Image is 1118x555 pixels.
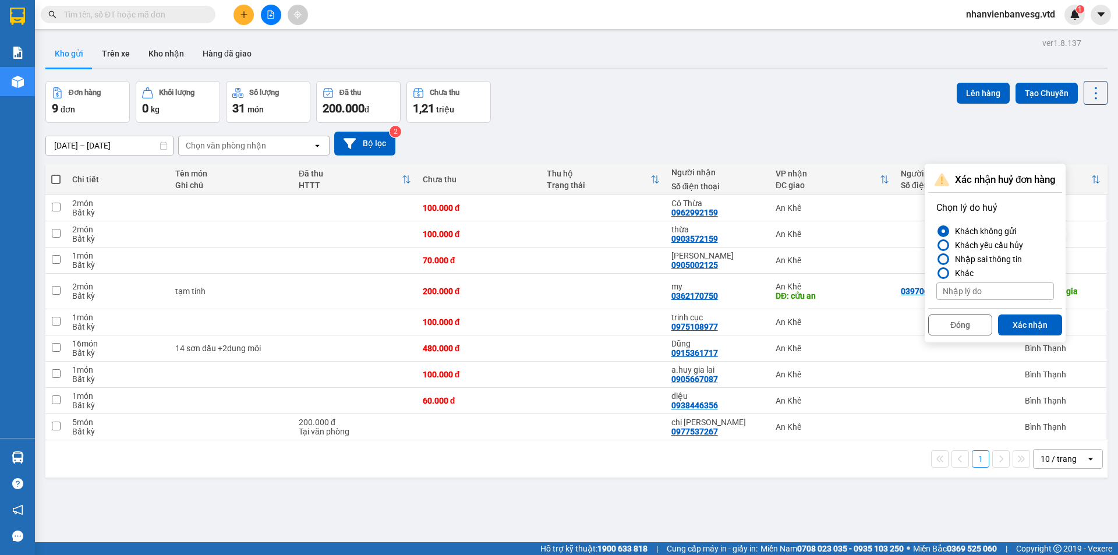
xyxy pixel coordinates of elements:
span: file-add [267,10,275,19]
span: | [656,542,658,555]
button: 1 [972,450,989,468]
div: Bất kỳ [72,322,164,331]
div: 70.000 đ [423,256,535,265]
button: Bộ lọc [334,132,395,155]
div: DĐ: cửu an [776,291,889,301]
span: Hỗ trợ kỹ thuật: [540,542,648,555]
span: 9 [52,101,58,115]
div: 100.000 đ [423,370,535,379]
input: Select a date range. [46,136,173,155]
div: Cô Thừa [671,199,764,208]
sup: 1 [1076,5,1084,13]
div: ĐC giao [776,181,880,190]
div: Khách không gửi [950,224,1016,238]
span: đơn [61,105,75,114]
div: Người gửi [901,169,1013,178]
button: Trên xe [93,40,139,68]
div: C Hà [671,251,764,260]
span: món [247,105,264,114]
span: 0 [142,101,148,115]
span: plus [240,10,248,19]
div: Đơn hàng [69,89,101,97]
th: Toggle SortBy [541,164,665,195]
div: 1 món [72,313,164,322]
span: ⚪️ [907,546,910,551]
div: Bất kỳ [72,208,164,217]
div: An Khê [776,282,889,291]
span: notification [12,504,23,515]
span: 200.000 [323,101,365,115]
div: 0362170750 [671,291,718,301]
div: 5 món [72,418,164,427]
span: Nhận: [111,11,139,23]
button: caret-down [1091,5,1111,25]
strong: 0708 023 035 - 0935 103 250 [797,544,904,553]
div: Bình Thạnh [1025,370,1101,379]
div: Bất kỳ [72,427,164,436]
span: triệu [436,105,454,114]
div: Bình Thạnh [1025,344,1101,353]
div: Bất kỳ [72,260,164,270]
span: Miền Nam [760,542,904,555]
div: 2 món [72,199,164,208]
span: question-circle [12,478,23,489]
div: Xác nhận huỷ đơn hàng [928,167,1062,193]
div: 0938446356 [671,401,718,410]
button: Đóng [928,314,992,335]
div: my [671,282,764,291]
div: tạm tính [175,287,287,296]
div: Nhập sai thông tin [950,252,1022,266]
img: warehouse-icon [12,451,24,464]
div: 0962992159 [111,38,211,54]
div: Chưa thu [430,89,459,97]
div: trinh cục [671,313,764,322]
div: Đã thu [299,169,402,178]
span: Cung cấp máy in - giấy in: [667,542,758,555]
button: Lên hàng [957,83,1010,104]
span: Gửi: [10,11,28,23]
svg: open [1086,454,1095,464]
button: Xác nhận [998,314,1062,335]
div: Chi tiết [72,175,164,184]
div: 100.000 đ [423,317,535,327]
div: Tên món [175,169,287,178]
div: An Khê [776,229,889,239]
span: kg [151,105,160,114]
span: 31 [232,101,245,115]
span: | [1006,542,1007,555]
div: 0905667087 [671,374,718,384]
span: message [12,531,23,542]
span: nhanvienbanvesg.vtd [957,7,1064,22]
div: HTTT [299,181,402,190]
button: Đã thu200.000đ [316,81,401,123]
sup: 2 [390,126,401,137]
div: 100.000 đ [423,203,535,213]
div: 10 / trang [1041,453,1077,465]
div: Thu hộ [547,169,650,178]
th: Toggle SortBy [293,164,417,195]
div: VP nhận [776,169,880,178]
div: 60.000 đ [423,396,535,405]
div: Bình Thạnh [10,10,103,24]
button: Khối lượng0kg [136,81,220,123]
div: chị trúc [671,418,764,427]
button: Đơn hàng9đơn [45,81,130,123]
div: Người nhận [671,168,764,177]
img: icon-new-feature [1070,9,1080,20]
th: Toggle SortBy [770,164,895,195]
button: Kho nhận [139,40,193,68]
div: 100.000 đ [423,229,535,239]
div: 0975108977 [671,322,718,331]
div: Bất kỳ [72,348,164,358]
div: An Khê [776,256,889,265]
div: 200.000 đ [299,418,411,427]
div: 16 món [72,339,164,348]
div: Bất kỳ [72,234,164,243]
div: An Khê [776,422,889,432]
button: Kho gửi [45,40,93,68]
button: Hàng đã giao [193,40,261,68]
div: 0915361717 [671,348,718,358]
div: An Khê [776,370,889,379]
span: đ [365,105,369,114]
strong: 1900 633 818 [597,544,648,553]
